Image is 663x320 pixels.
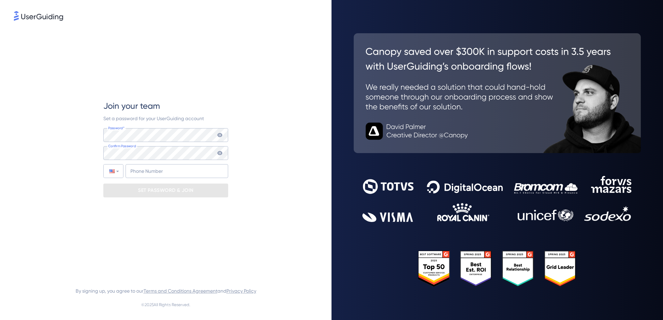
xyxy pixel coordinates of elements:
[144,288,217,294] a: Terms and Conditions Agreement
[103,116,204,121] span: Set a password for your UserGuiding account
[362,176,632,222] img: 9302ce2ac39453076f5bc0f2f2ca889b.svg
[141,301,190,309] span: © 2025 All Rights Reserved.
[418,251,576,287] img: 25303e33045975176eb484905ab012ff.svg
[138,185,193,196] p: SET PASSWORD & JOIN
[126,164,228,178] input: Phone Number
[354,33,641,153] img: 26c0aa7c25a843aed4baddd2b5e0fa68.svg
[76,287,256,295] span: By signing up, you agree to our and
[103,100,160,112] span: Join your team
[104,165,123,178] div: United States: + 1
[226,288,256,294] a: Privacy Policy
[14,11,63,21] img: 8faab4ba6bc7696a72372aa768b0286c.svg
